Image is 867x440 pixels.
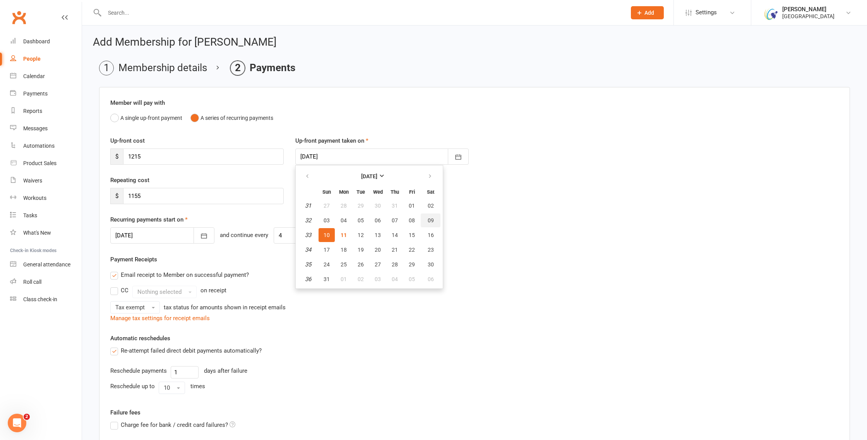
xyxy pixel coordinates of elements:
[336,258,352,271] button: 25
[370,272,386,286] button: 03
[305,246,311,253] em: 34
[220,230,268,241] div: and continue every
[105,408,845,417] label: Failure fees
[336,213,352,227] button: 04
[305,232,311,239] em: 33
[23,125,48,131] div: Messages
[23,296,57,302] div: Class check-in
[392,261,398,268] span: 28
[421,272,440,286] button: 06
[110,382,155,391] div: Reschedule up to
[375,261,381,268] span: 27
[358,232,364,238] span: 12
[421,213,440,227] button: 09
[428,203,434,209] span: 02
[353,258,369,271] button: 26
[10,189,82,207] a: Workouts
[409,261,415,268] span: 29
[9,8,29,27] a: Clubworx
[110,136,145,145] label: Up-front cost
[353,199,369,213] button: 29
[110,366,167,375] div: Reschedule payments
[421,258,440,271] button: 30
[421,243,440,257] button: 23
[164,384,170,391] span: 10
[370,199,386,213] button: 30
[23,261,70,268] div: General attendance
[23,90,48,97] div: Payments
[358,247,364,253] span: 19
[392,276,398,282] span: 04
[375,232,381,238] span: 13
[10,273,82,291] a: Roll call
[110,346,262,355] label: Re-attempt failed direct debit payments automatically?
[631,6,664,19] button: Add
[190,382,205,391] div: times
[375,203,381,209] span: 30
[93,36,856,48] h2: Add Membership for [PERSON_NAME]
[23,177,42,184] div: Waivers
[8,414,26,432] iframe: Intercom live chat
[190,111,273,125] button: A series of recurring payments
[295,136,368,145] label: Up-front payment taken on
[358,276,364,282] span: 02
[353,228,369,242] button: 12
[428,232,434,238] span: 16
[387,199,403,213] button: 31
[319,213,335,227] button: 03
[392,203,398,209] span: 31
[404,199,420,213] button: 01
[99,61,207,75] li: Membership details
[319,272,335,286] button: 31
[23,73,45,79] div: Calendar
[341,203,347,209] span: 28
[336,199,352,213] button: 28
[387,272,403,286] button: 04
[10,33,82,50] a: Dashboard
[370,228,386,242] button: 13
[409,247,415,253] span: 22
[336,243,352,257] button: 18
[319,243,335,257] button: 17
[428,261,434,268] span: 30
[341,247,347,253] span: 18
[10,50,82,68] a: People
[23,195,46,201] div: Workouts
[324,217,330,223] span: 03
[409,189,415,195] small: Friday
[10,224,82,242] a: What's New
[10,172,82,189] a: Waivers
[387,228,403,242] button: 14
[782,6,834,13] div: [PERSON_NAME]
[110,188,123,204] span: $
[23,143,55,149] div: Automations
[409,203,415,209] span: 01
[110,270,249,280] label: Email receipt to Member on successful payment?
[115,304,145,311] span: Tax exempt
[319,228,335,242] button: 10
[404,272,420,286] button: 05
[23,212,37,218] div: Tasks
[387,243,403,257] button: 21
[110,98,165,107] label: Member will pay with
[164,303,286,312] div: tax status for amounts shown in receipt emails
[10,102,82,120] a: Reports
[10,155,82,172] a: Product Sales
[341,276,347,282] span: 01
[23,108,42,114] div: Reports
[341,232,347,238] span: 11
[404,228,420,242] button: 15
[110,255,157,264] label: Payment Receipts
[428,217,434,223] span: 09
[404,258,420,271] button: 29
[159,382,185,394] button: 10
[341,217,347,223] span: 04
[696,4,717,21] span: Settings
[370,213,386,227] button: 06
[336,228,352,242] button: 11
[121,286,129,294] div: CC
[322,189,331,195] small: Sunday
[102,7,621,18] input: Search...
[356,189,365,195] small: Tuesday
[341,261,347,268] span: 25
